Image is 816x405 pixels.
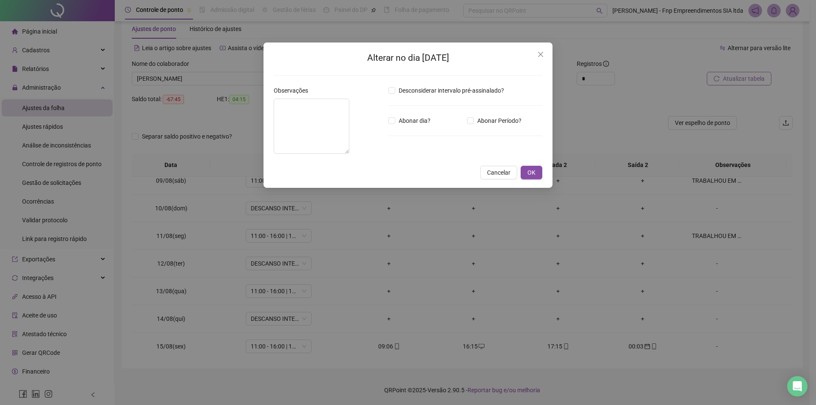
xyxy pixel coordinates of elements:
button: Cancelar [480,166,517,179]
h2: Alterar no dia [DATE] [274,51,542,65]
span: Abonar Período? [474,116,525,125]
span: Cancelar [487,168,510,177]
span: Abonar dia? [395,116,434,125]
span: OK [527,168,535,177]
div: Open Intercom Messenger [787,376,807,397]
button: OK [521,166,542,179]
label: Observações [274,86,314,95]
button: Close [534,48,547,61]
span: Desconsiderar intervalo pré-assinalado? [395,86,507,95]
span: close [537,51,544,58]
